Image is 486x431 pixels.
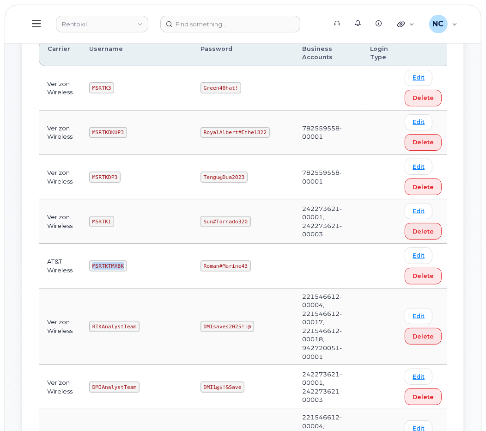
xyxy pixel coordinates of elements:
[433,18,444,30] span: NC
[405,70,432,86] a: Edit
[294,41,362,66] th: Business Accounts
[413,227,434,236] span: Delete
[405,179,442,195] button: Delete
[405,247,432,264] a: Edit
[89,82,114,93] code: MSRTK3
[89,382,140,393] code: DMIAnalystTeam
[200,216,251,227] code: Sun#Tornado320
[89,260,127,271] code: MSRTKTMXBK
[39,41,81,66] th: Carrier
[405,268,442,284] button: Delete
[56,16,148,32] a: Rentokil
[405,308,432,324] a: Edit
[405,134,442,151] button: Delete
[192,41,294,66] th: Password
[294,289,362,365] td: 221546612-00004, 221546612-00017, 221546612-00018, 942720051-00001
[39,199,81,244] td: Verizon Wireless
[405,114,432,130] a: Edit
[405,388,442,405] button: Delete
[39,66,81,111] td: Verizon Wireless
[39,155,81,199] td: Verizon Wireless
[413,138,434,147] span: Delete
[423,15,464,33] div: Nicholas Capella
[405,328,442,345] button: Delete
[413,393,434,401] span: Delete
[405,203,432,219] a: Edit
[294,365,362,409] td: 242273621-00001, 242273621-00003
[413,271,434,280] span: Delete
[39,365,81,409] td: Verizon Wireless
[200,127,270,138] code: RoyalAlbert#Ethel822
[89,216,114,227] code: MSRTK1
[294,111,362,155] td: 782559558-00001
[200,382,244,393] code: DMI1@$!&Save
[391,15,421,33] div: Quicklinks
[405,90,442,106] button: Delete
[405,369,432,385] a: Edit
[294,155,362,199] td: 782559558-00001
[446,391,479,424] iframe: Messenger Launcher
[200,82,242,93] code: Green40hat!
[89,321,140,332] code: RTKAnalystTeam
[160,16,300,32] input: Find something...
[294,199,362,244] td: 242273621-00001, 242273621-00003
[81,41,192,66] th: Username
[39,244,81,288] td: AT&T Wireless
[39,289,81,365] td: Verizon Wireless
[413,183,434,191] span: Delete
[413,93,434,102] span: Delete
[200,172,248,183] code: Tengu@Dua2023
[89,127,127,138] code: MSRTKBKUP3
[200,260,251,271] code: Roman#Marine43
[89,172,121,183] code: MSRTKDP3
[405,223,442,240] button: Delete
[413,332,434,341] span: Delete
[362,41,396,66] th: Login Type
[200,321,254,332] code: DMIsaves2025!!@
[39,111,81,155] td: Verizon Wireless
[405,159,432,175] a: Edit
